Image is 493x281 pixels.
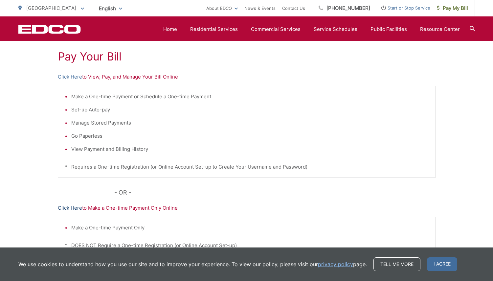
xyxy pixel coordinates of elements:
a: Public Facilities [370,25,407,33]
li: Manage Stored Payments [71,119,429,127]
li: Make a One-time Payment Only [71,224,429,232]
a: Contact Us [282,4,305,12]
li: Set-up Auto-pay [71,106,429,114]
p: - OR - [114,188,436,198]
a: privacy policy [318,260,353,268]
a: Click Here [58,73,82,81]
span: English [94,3,127,14]
li: Go Paperless [71,132,429,140]
a: EDCD logo. Return to the homepage. [18,25,81,34]
h1: Pay Your Bill [58,50,436,63]
a: Click Here [58,204,82,212]
li: View Payment and Billing History [71,145,429,153]
p: We use cookies to understand how you use our site and to improve your experience. To view our pol... [18,260,367,268]
p: to Make a One-time Payment Only Online [58,204,436,212]
a: Resource Center [420,25,460,33]
a: Service Schedules [314,25,357,33]
a: Residential Services [190,25,238,33]
a: About EDCO [206,4,238,12]
p: to View, Pay, and Manage Your Bill Online [58,73,436,81]
p: * DOES NOT Require a One-time Registration (or Online Account Set-up) [65,242,429,249]
a: Commercial Services [251,25,301,33]
a: Tell me more [373,257,420,271]
span: Pay My Bill [437,4,468,12]
a: News & Events [244,4,276,12]
li: Make a One-time Payment or Schedule a One-time Payment [71,93,429,101]
span: I agree [427,257,457,271]
span: [GEOGRAPHIC_DATA] [26,5,76,11]
p: * Requires a One-time Registration (or Online Account Set-up to Create Your Username and Password) [65,163,429,171]
a: Home [163,25,177,33]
